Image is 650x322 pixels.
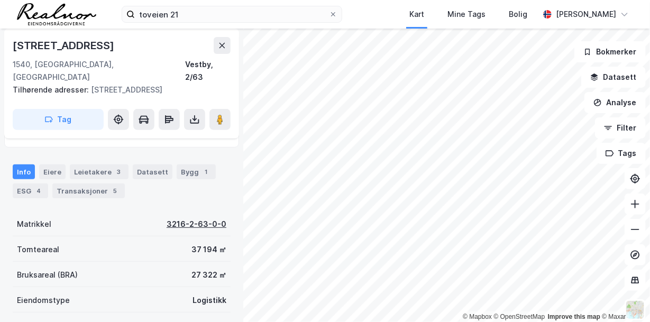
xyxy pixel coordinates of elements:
[185,58,231,84] div: Vestby, 2/63
[52,183,125,198] div: Transaksjoner
[135,6,329,22] input: Søk på adresse, matrikkel, gårdeiere, leietakere eller personer
[584,92,646,113] button: Analyse
[39,164,66,179] div: Eiere
[581,67,646,88] button: Datasett
[556,8,616,21] div: [PERSON_NAME]
[595,117,646,139] button: Filter
[409,8,424,21] div: Kart
[548,313,600,320] a: Improve this map
[133,164,172,179] div: Datasett
[13,85,91,94] span: Tilhørende adresser:
[13,58,185,84] div: 1540, [GEOGRAPHIC_DATA], [GEOGRAPHIC_DATA]
[13,164,35,179] div: Info
[597,271,650,322] div: Kontrollprogram for chat
[110,186,121,196] div: 5
[574,41,646,62] button: Bokmerker
[494,313,545,320] a: OpenStreetMap
[13,183,48,198] div: ESG
[33,186,44,196] div: 4
[191,243,226,256] div: 37 194 ㎡
[201,167,212,177] div: 1
[114,167,124,177] div: 3
[447,8,486,21] div: Mine Tags
[193,294,226,307] div: Logistikk
[509,8,527,21] div: Bolig
[463,313,492,320] a: Mapbox
[13,109,104,130] button: Tag
[17,3,96,25] img: realnor-logo.934646d98de889bb5806.png
[13,37,116,54] div: [STREET_ADDRESS]
[17,294,70,307] div: Eiendomstype
[70,164,129,179] div: Leietakere
[17,218,51,231] div: Matrikkel
[13,84,222,96] div: [STREET_ADDRESS]
[167,218,226,231] div: 3216-2-63-0-0
[177,164,216,179] div: Bygg
[597,271,650,322] iframe: Chat Widget
[17,269,78,281] div: Bruksareal (BRA)
[597,143,646,164] button: Tags
[17,243,59,256] div: Tomteareal
[191,269,226,281] div: 27 322 ㎡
